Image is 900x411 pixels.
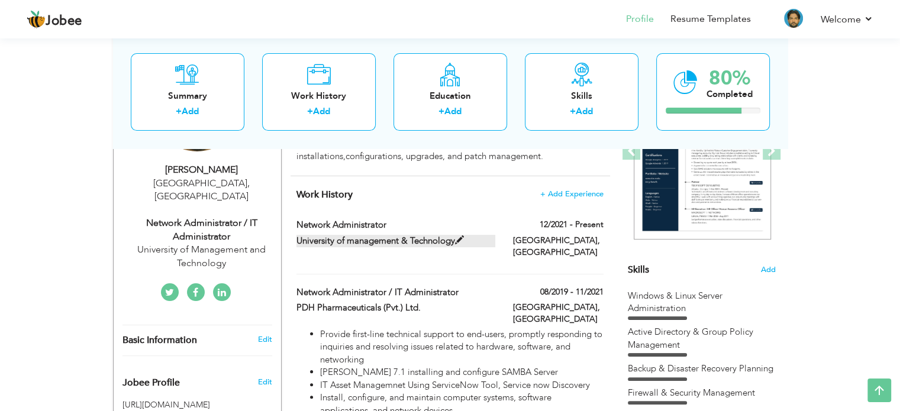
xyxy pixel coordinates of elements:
div: Summary [140,90,235,102]
div: University of Management and Technology [122,243,281,270]
div: Skills [534,90,629,102]
span: Edit [257,377,272,387]
a: Edit [257,334,272,345]
label: 12/2021 - Present [540,219,604,231]
label: + [570,106,576,118]
div: 80% [707,69,753,88]
span: Add [761,264,776,276]
img: jobee.io [27,10,46,29]
li: Provide first-line technical support to end-users, promptly responding to inquiries and resolving... [320,328,603,366]
div: [PERSON_NAME] [122,163,281,177]
a: Add [182,106,199,118]
h5: [URL][DOMAIN_NAME] [122,400,272,409]
img: Profile Img [784,9,803,28]
li: IT Asset Managemnet Using ServiceNow Tool, Service now Discovery [320,379,603,391]
div: Education [403,90,498,102]
div: Firewall & Security Management [628,387,776,399]
div: Work History [272,90,366,102]
label: [GEOGRAPHIC_DATA], [GEOGRAPHIC_DATA] [513,302,604,325]
span: Jobee [46,15,82,28]
label: + [176,106,182,118]
a: Profile [626,12,654,26]
label: Network Administrator [296,219,495,231]
label: PDH Pharmaceuticals (Pvt.) Ltd. [296,302,495,314]
div: Windows & Linux Server Administration [628,290,776,315]
label: Network Administrator / IT Administrator [296,286,495,299]
label: [GEOGRAPHIC_DATA], [GEOGRAPHIC_DATA] [513,235,604,258]
span: + Add Experience [540,190,604,198]
a: Welcome [821,12,873,27]
span: Basic Information [122,335,197,346]
div: Active Directory & Group Policy Management [628,326,776,351]
a: Jobee [27,10,82,29]
div: Backup & Disaster Recovery Planning [628,363,776,375]
label: + [438,106,444,118]
span: , [247,177,250,190]
div: [GEOGRAPHIC_DATA] [GEOGRAPHIC_DATA] [122,177,281,204]
label: + [307,106,313,118]
a: Add [444,106,462,118]
label: 08/2019 - 11/2021 [540,286,604,298]
div: Network Administrator / IT Administrator [122,216,281,244]
label: University of management & Technology [296,235,495,247]
span: Work History [296,188,353,201]
div: Enhance your career by creating a custom URL for your Jobee public profile. [114,365,281,394]
a: Resume Templates [670,12,751,26]
a: Add [576,106,593,118]
div: Completed [707,88,753,101]
span: Skills [628,263,649,276]
li: [PERSON_NAME] 7.1 installing and configure SAMBA Server [320,366,603,378]
span: Jobee Profile [122,378,180,389]
h4: This helps to show the companies you have worked for. [296,189,603,200]
a: Add [313,106,330,118]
